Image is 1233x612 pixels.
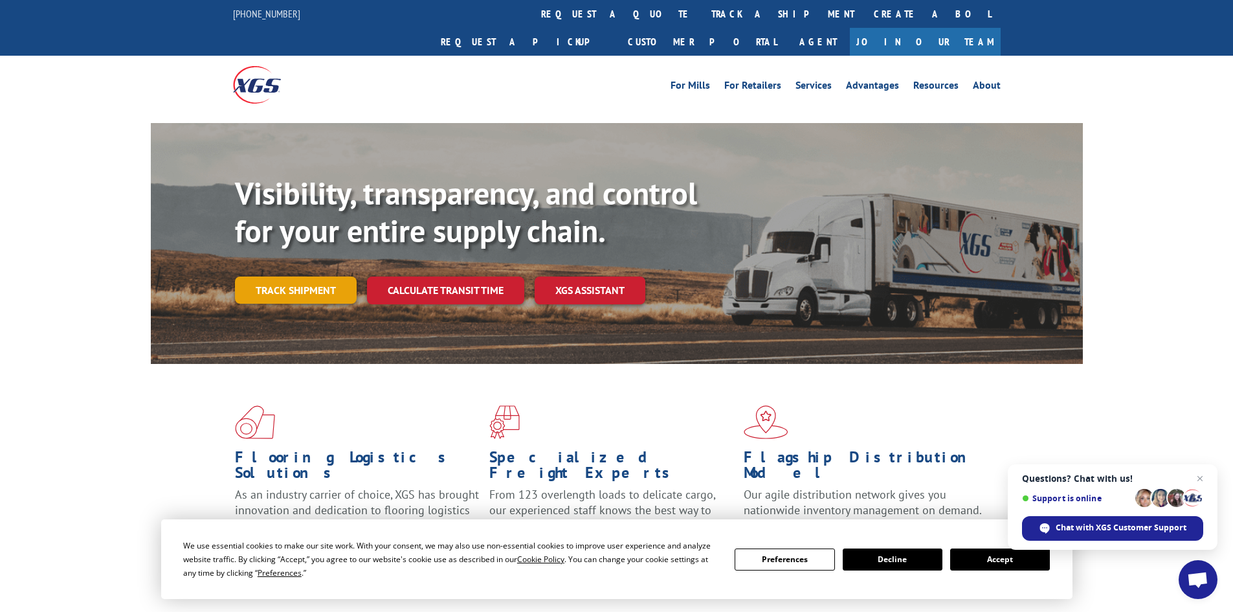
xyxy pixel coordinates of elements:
a: Advantages [846,80,899,95]
a: Services [795,80,832,95]
a: Agent [786,28,850,56]
span: Questions? Chat with us! [1022,473,1203,484]
h1: Flooring Logistics Solutions [235,449,480,487]
a: About [973,80,1001,95]
a: Track shipment [235,277,357,304]
button: Accept [950,549,1050,571]
span: Preferences [258,567,302,578]
a: For Mills [671,80,710,95]
h1: Flagship Distribution Model [744,449,988,487]
a: Request a pickup [431,28,618,56]
a: Customer Portal [618,28,786,56]
div: Cookie Consent Prompt [161,519,1072,599]
span: Cookie Policy [517,554,564,565]
a: Resources [913,80,959,95]
img: xgs-icon-focused-on-flooring-red [489,405,520,439]
span: Chat with XGS Customer Support [1056,522,1186,534]
img: xgs-icon-flagship-distribution-model-red [744,405,788,439]
button: Preferences [735,549,834,571]
div: We use essential cookies to make our site work. With your consent, we may also use non-essential ... [183,539,719,580]
a: XGS ASSISTANT [535,277,645,304]
span: Support is online [1022,493,1131,503]
span: As an industry carrier of choice, XGS has brought innovation and dedication to flooring logistics... [235,487,479,533]
h1: Specialized Freight Experts [489,449,734,487]
a: For Retailers [724,80,781,95]
a: [PHONE_NUMBER] [233,7,300,20]
b: Visibility, transparency, and control for your entire supply chain. [235,173,697,251]
a: Join Our Team [850,28,1001,56]
a: Open chat [1179,560,1217,599]
span: Our agile distribution network gives you nationwide inventory management on demand. [744,487,982,517]
p: From 123 overlength loads to delicate cargo, our experienced staff knows the best way to move you... [489,487,734,545]
button: Decline [843,549,942,571]
img: xgs-icon-total-supply-chain-intelligence-red [235,405,275,439]
span: Chat with XGS Customer Support [1022,516,1203,541]
a: Calculate transit time [367,277,524,304]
